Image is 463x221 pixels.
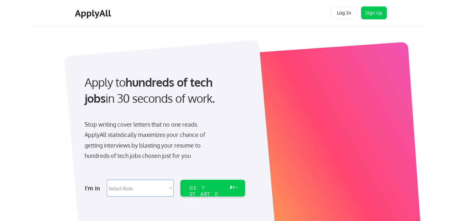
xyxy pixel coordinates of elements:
[75,8,113,19] div: ApplyAll
[85,74,242,107] div: Apply to in 30 seconds of work.
[85,183,103,193] div: I'm in
[189,185,224,204] div: GET STARTED
[85,75,215,105] strong: hundreds of tech jobs
[85,119,217,161] div: Stop writing cover letters that no one reads. ApplyAll statistically maximizes your chance of get...
[361,6,387,19] button: Sign Up
[331,6,357,19] button: Log In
